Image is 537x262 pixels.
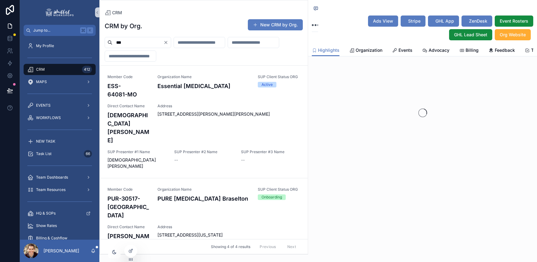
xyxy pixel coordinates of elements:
[157,111,300,117] span: [STREET_ADDRESS][PERSON_NAME][PERSON_NAME]
[107,224,150,229] span: Direct Contact Name
[107,194,150,220] h4: PUR-30517-[GEOGRAPHIC_DATA]
[88,28,93,33] span: K
[107,104,150,109] span: Direct Contact Name
[36,175,68,180] span: Team Dashboards
[107,74,150,79] span: Member Code
[429,47,449,53] span: Advocacy
[24,76,96,87] a: MAPS
[157,232,300,238] span: [STREET_ADDRESS][US_STATE]
[392,45,412,57] a: Events
[24,100,96,111] a: EVENTS
[422,45,449,57] a: Advocacy
[36,103,51,108] span: EVENTS
[24,112,96,123] a: WORKFLOWS
[495,47,515,53] span: Feedback
[157,104,300,109] span: Address
[24,233,96,244] a: Billing & Cashflow
[241,157,245,163] span: --
[373,18,393,24] span: Ads View
[157,187,250,192] span: Organization Name
[174,149,234,154] span: SUP Presenter #2 Name
[157,194,250,203] h4: PURE [MEDICAL_DATA] Braselton
[211,244,250,249] span: Showing 4 of 4 results
[45,7,75,17] img: App logo
[43,248,79,254] p: [PERSON_NAME]
[24,64,96,75] a: CRM412
[24,208,96,219] a: HQ & SOPs
[20,36,99,240] div: scrollable content
[435,18,454,24] span: GHL App
[241,149,300,154] span: SUP Presenter #3 Name
[157,224,300,229] span: Address
[24,136,96,147] a: NEW TASK
[107,232,150,249] h4: [PERSON_NAME]
[500,18,528,24] span: Event Rosters
[356,47,382,53] span: Organization
[408,18,421,24] span: Stripe
[258,187,300,192] span: SUP Client Status ORG
[24,40,96,51] a: My Profile
[107,82,150,99] h4: ESS-64081-MO
[84,150,92,158] div: 66
[449,29,492,40] button: GHL Lead Sheet
[36,211,56,216] span: HQ & SOPs
[489,45,515,57] a: Feedback
[105,10,122,16] a: CRM
[466,47,479,53] span: Billing
[349,45,382,57] a: Organization
[24,184,96,195] a: Team Resources
[107,157,167,169] span: [DEMOGRAPHIC_DATA][PERSON_NAME]
[469,18,487,24] span: ZenDesk
[36,223,57,228] span: Show Rates
[454,32,487,38] span: GHL Lead Sheet
[428,16,459,27] button: GHL App
[163,40,171,45] button: Clear
[24,220,96,231] a: Show Rates
[262,82,273,87] div: Active
[36,79,47,84] span: MAPS
[24,25,96,36] button: Jump to...K
[36,187,66,192] span: Team Resources
[24,172,96,183] a: Team Dashboards
[112,10,122,16] span: CRM
[100,66,308,178] a: Member CodeESS-64081-MOOrganization NameEssential [MEDICAL_DATA]SUP Client Status ORGActiveDirect...
[248,19,303,30] button: New CRM by Org.
[258,74,300,79] span: SUP Client Status ORG
[174,157,178,163] span: --
[459,45,479,57] a: Billing
[495,29,531,40] button: Org Website
[36,115,61,120] span: WORKFLOWS
[82,66,92,73] div: 412
[36,67,45,72] span: CRM
[312,45,339,56] a: Highlights
[157,74,250,79] span: Organization Name
[318,47,339,53] span: Highlights
[157,82,250,90] h4: Essential [MEDICAL_DATA]
[36,236,67,241] span: Billing & Cashflow
[262,194,282,200] div: Onboarding
[368,16,398,27] button: Ads View
[105,22,142,30] h1: CRM by Org.
[36,139,55,144] span: NEW TASK
[107,149,167,154] span: SUP Presenter #1 Name
[462,16,492,27] button: ZenDesk
[500,32,526,38] span: Org Website
[107,187,150,192] span: Member Code
[495,16,533,27] button: Event Rosters
[24,148,96,159] a: Task List66
[401,16,426,27] button: Stripe
[36,151,52,156] span: Task List
[33,28,78,33] span: Jump to...
[36,43,54,48] span: My Profile
[398,47,412,53] span: Events
[107,111,150,144] h4: [DEMOGRAPHIC_DATA][PERSON_NAME]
